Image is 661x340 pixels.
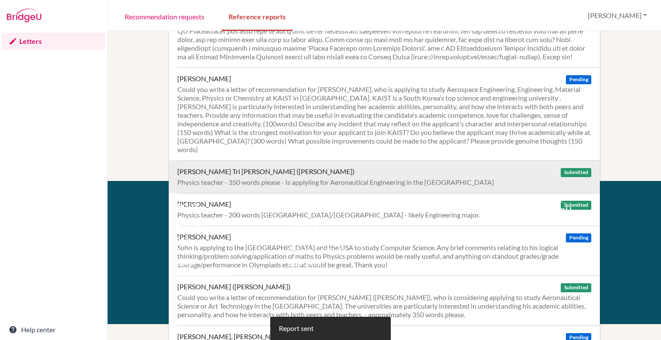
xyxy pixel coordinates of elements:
[177,167,355,176] div: [PERSON_NAME] Tri [PERSON_NAME] ([PERSON_NAME])
[177,293,591,319] div: Could you write a letter of recommendation for [PERSON_NAME] ([PERSON_NAME]), who is considering ...
[172,272,231,280] a: Acknowledgements
[288,221,346,254] a: Email us at [EMAIL_ADDRESS][DOMAIN_NAME]
[172,259,196,267] a: Cookies
[288,202,376,212] div: Support
[172,221,203,229] a: Resources
[561,168,591,177] span: Submitted
[118,1,211,31] a: Recommendation requests
[288,259,324,267] a: Help Center
[177,160,600,193] a: [PERSON_NAME] Tri [PERSON_NAME] ([PERSON_NAME]) Submitted Physics teacher - 350 words please - Is...
[177,193,600,226] a: [PERSON_NAME] Submitted Physics teacher - 200 words [GEOGRAPHIC_DATA]/[GEOGRAPHIC_DATA] - likely ...
[177,178,591,187] div: Physics teacher - 350 words please - Is applyiing for Aeronautical Engineering in the [GEOGRAPHIC...
[222,1,293,31] a: Reference reports
[561,283,591,292] span: Submitted
[177,276,600,325] a: [PERSON_NAME] ([PERSON_NAME]) Submitted Could you write a letter of recommendation for [PERSON_NA...
[537,202,571,216] img: logo_white@2x-f4f0deed5e89b7ecb1c2cc34c3e3d731f90f0f143d5ea2071677605dd97b5244.png
[177,67,600,160] a: [PERSON_NAME] Pending Could you write a letter of recommendation for [PERSON_NAME], who is applyi...
[561,201,591,210] span: Submitted
[7,9,41,22] img: Bridge-U
[566,233,591,242] span: Pending
[177,85,591,154] div: Could you write a letter of recommendation for [PERSON_NAME], who is applying to study Aerospace ...
[2,33,105,50] a: Letters
[584,7,651,24] button: [PERSON_NAME]
[566,75,591,84] span: Pending
[279,323,314,334] div: Report sent
[172,202,269,212] div: About
[177,200,231,208] div: [PERSON_NAME]
[172,246,194,254] a: Privacy
[172,234,190,242] a: Terms
[177,74,231,83] div: [PERSON_NAME]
